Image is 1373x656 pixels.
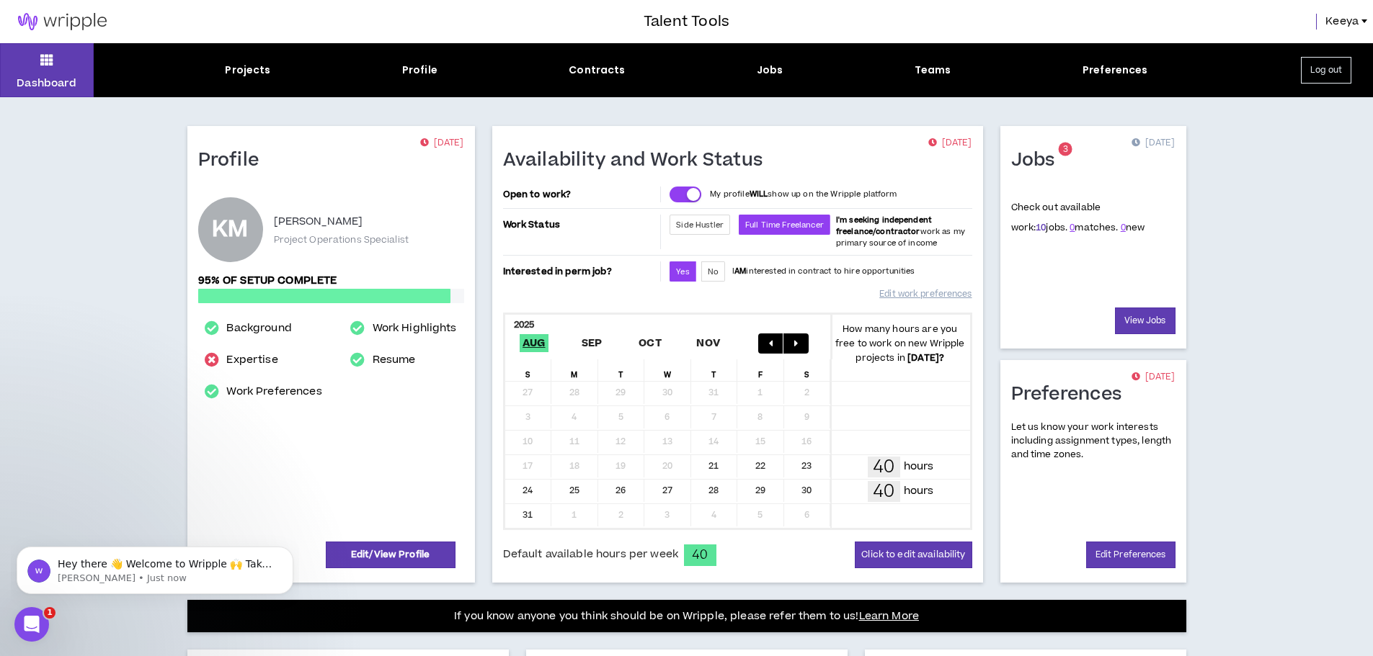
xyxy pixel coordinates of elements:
[732,266,915,277] p: I interested in contract to hire opportunities
[503,261,658,282] p: Interested in perm job?
[1083,63,1148,78] div: Preferences
[226,351,277,369] a: Expertise
[879,282,972,307] a: Edit work preferences
[1115,307,1176,334] a: View Jobs
[454,608,919,625] p: If you know anyone you think should be on Wripple, please refer them to us!
[514,318,535,331] b: 2025
[1132,136,1175,150] p: [DATE]
[503,189,658,200] p: Open to work?
[17,76,76,91] p: Dashboard
[1070,221,1075,234] a: 0
[904,483,934,499] p: hours
[708,266,719,277] span: No
[551,359,598,381] div: M
[636,334,665,352] span: Oct
[44,607,55,619] span: 1
[836,215,965,248] span: work as my primary source of income
[757,63,783,78] div: Jobs
[734,266,746,277] strong: AM
[1301,57,1351,84] button: Log out
[737,359,784,381] div: F
[915,63,951,78] div: Teams
[691,359,738,381] div: T
[225,63,270,78] div: Projects
[1011,201,1145,234] p: Check out available work:
[503,149,774,172] h1: Availability and Work Status
[373,320,457,337] a: Work Highlights
[11,516,299,617] iframe: Intercom notifications message
[326,542,456,568] a: Edit/View Profile
[1036,221,1046,234] a: 10
[1059,143,1072,156] sup: 3
[644,359,691,381] div: W
[836,215,932,237] b: I'm seeking independent freelance/contractor
[198,197,263,262] div: Keeya M.
[710,189,897,200] p: My profile show up on the Wripple platform
[1121,221,1126,234] a: 0
[1036,221,1067,234] span: jobs.
[907,351,944,364] b: [DATE] ?
[420,136,463,150] p: [DATE]
[274,233,409,246] p: Project Operations Specialist
[904,459,934,475] p: hours
[1063,143,1068,156] span: 3
[1086,542,1176,568] a: Edit Preferences
[676,266,689,277] span: Yes
[274,213,363,230] p: [PERSON_NAME]
[198,149,270,172] h1: Profile
[855,542,972,568] button: Click to edit availability
[750,189,768,199] strong: WILL
[212,219,248,241] div: KM
[784,359,831,381] div: S
[1011,383,1133,406] h1: Preferences
[226,320,291,337] a: Background
[402,63,437,78] div: Profile
[830,322,970,365] p: How many hours are you free to work on new Wripple projects in
[928,136,972,150] p: [DATE]
[198,273,464,289] p: 95% of setup complete
[505,359,552,381] div: S
[1121,221,1145,234] span: new
[503,215,658,235] p: Work Status
[226,383,321,400] a: Work Preferences
[520,334,548,352] span: Aug
[644,11,729,32] h3: Talent Tools
[1070,221,1118,234] span: matches.
[1011,421,1176,462] p: Let us know your work interests including assignment types, length and time zones.
[373,351,416,369] a: Resume
[1011,149,1066,172] h1: Jobs
[569,63,625,78] div: Contracts
[1132,370,1175,385] p: [DATE]
[598,359,645,381] div: T
[693,334,723,352] span: Nov
[503,547,678,562] span: Default available hours per week
[14,607,49,642] iframe: Intercom live chat
[579,334,605,352] span: Sep
[676,220,724,230] span: Side Hustler
[1325,14,1359,30] span: Keeya
[859,608,919,624] a: Learn More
